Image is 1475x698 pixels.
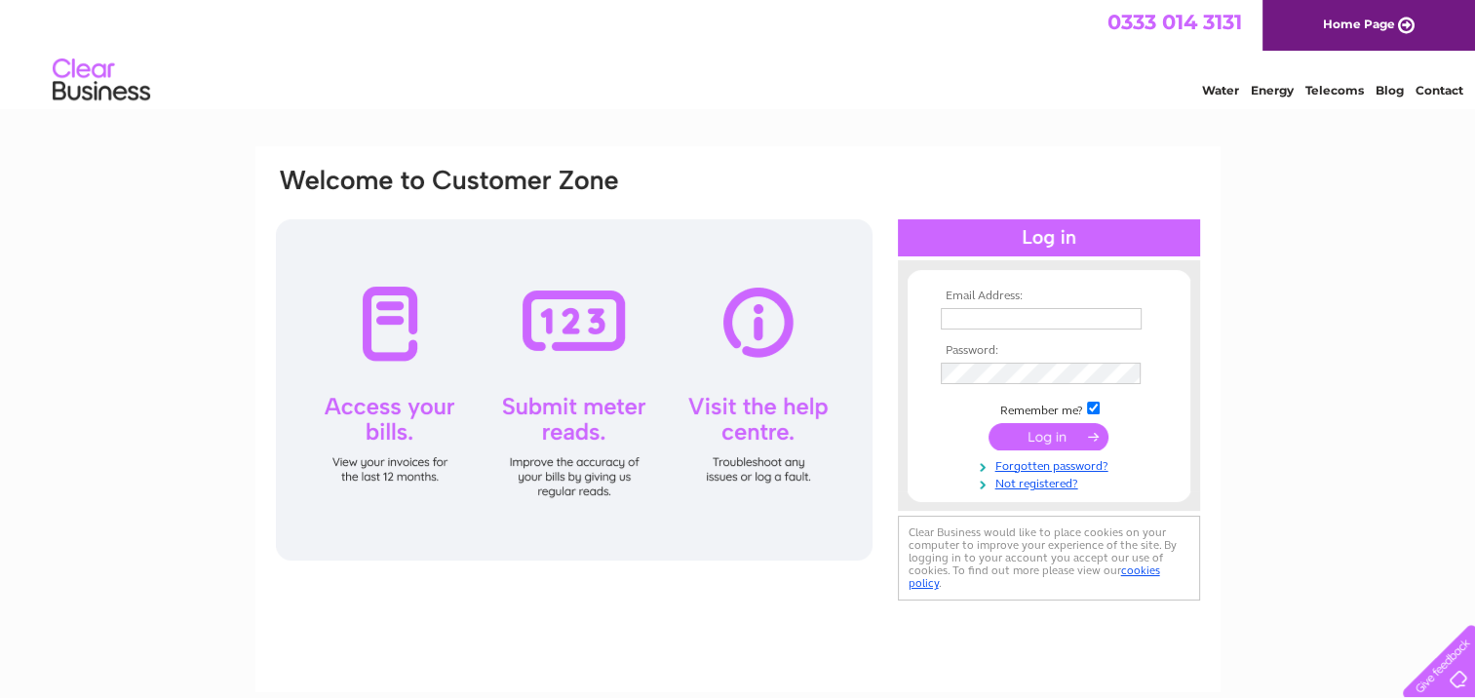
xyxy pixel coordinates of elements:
[936,290,1162,303] th: Email Address:
[941,455,1162,474] a: Forgotten password?
[1251,83,1294,97] a: Energy
[1202,83,1239,97] a: Water
[52,51,151,110] img: logo.png
[941,473,1162,491] a: Not registered?
[1305,83,1364,97] a: Telecoms
[278,11,1199,95] div: Clear Business is a trading name of Verastar Limited (registered in [GEOGRAPHIC_DATA] No. 3667643...
[1107,10,1242,34] a: 0333 014 3131
[909,563,1160,590] a: cookies policy
[1416,83,1463,97] a: Contact
[898,516,1200,601] div: Clear Business would like to place cookies on your computer to improve your experience of the sit...
[936,399,1162,418] td: Remember me?
[1376,83,1404,97] a: Blog
[989,423,1108,450] input: Submit
[936,344,1162,358] th: Password:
